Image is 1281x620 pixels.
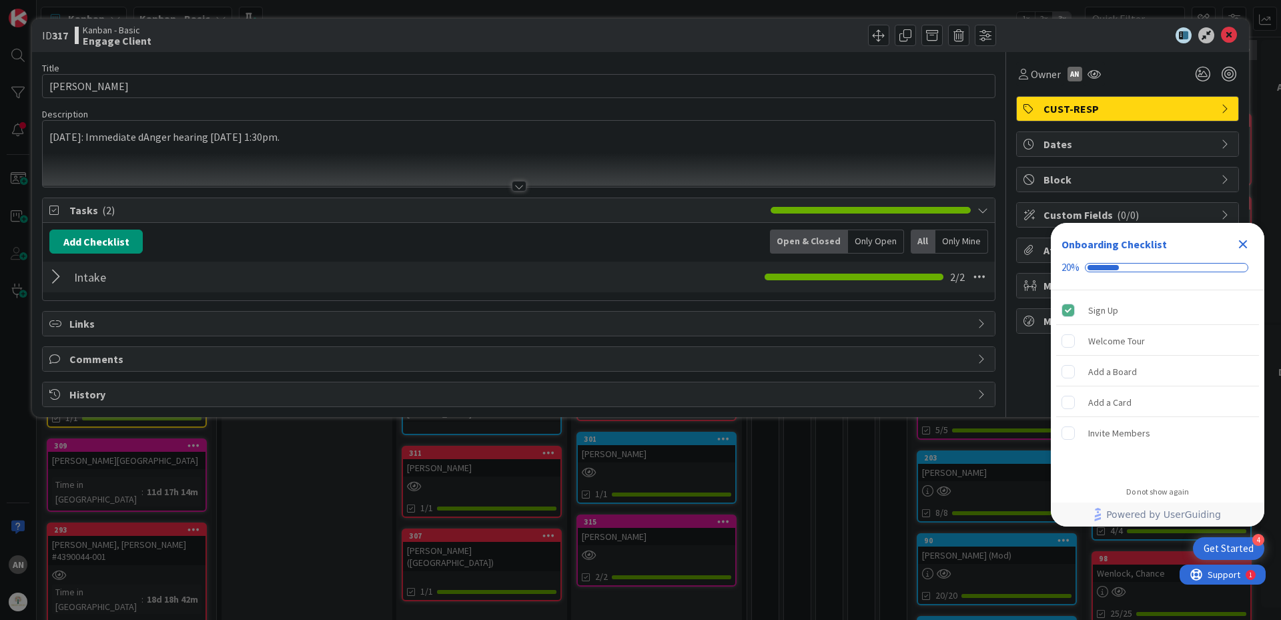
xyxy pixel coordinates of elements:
[1204,542,1254,555] div: Get Started
[1088,302,1118,318] div: Sign Up
[83,25,151,35] span: Kanban - Basic
[950,269,965,285] span: 2 / 2
[1193,537,1264,560] div: Open Get Started checklist, remaining modules: 4
[69,202,764,218] span: Tasks
[1057,503,1258,527] a: Powered by UserGuiding
[42,74,995,98] input: type card name here...
[1117,208,1139,222] span: ( 0/0 )
[1056,357,1259,386] div: Add a Board is incomplete.
[1043,136,1214,152] span: Dates
[935,230,988,254] div: Only Mine
[1043,207,1214,223] span: Custom Fields
[1051,503,1264,527] div: Footer
[770,230,848,254] div: Open & Closed
[1067,67,1082,81] div: AN
[42,27,68,43] span: ID
[69,386,971,402] span: History
[69,265,370,289] input: Add Checklist...
[1043,101,1214,117] span: CUST-RESP
[1056,388,1259,417] div: Add a Card is incomplete.
[49,129,988,145] p: [DATE]: Immediate dAnger hearing [DATE] 1:30pm.
[848,230,904,254] div: Only Open
[1051,223,1264,527] div: Checklist Container
[102,204,115,217] span: ( 2 )
[1088,425,1150,441] div: Invite Members
[1252,534,1264,546] div: 4
[1061,262,1254,274] div: Checklist progress: 20%
[28,2,61,18] span: Support
[42,108,88,120] span: Description
[1088,333,1145,349] div: Welcome Tour
[1056,418,1259,448] div: Invite Members is incomplete.
[1088,394,1132,410] div: Add a Card
[1043,278,1214,294] span: Mirrors
[69,5,73,16] div: 1
[911,230,935,254] div: All
[1056,296,1259,325] div: Sign Up is complete.
[1106,507,1221,523] span: Powered by UserGuiding
[1043,313,1214,329] span: Metrics
[1056,326,1259,356] div: Welcome Tour is incomplete.
[1061,236,1167,252] div: Onboarding Checklist
[1088,364,1137,380] div: Add a Board
[1043,172,1214,188] span: Block
[69,316,971,332] span: Links
[1031,66,1061,82] span: Owner
[1126,487,1189,497] div: Do not show again
[1232,234,1254,255] div: Close Checklist
[1061,262,1080,274] div: 20%
[52,29,68,42] b: 317
[1051,290,1264,478] div: Checklist items
[49,230,143,254] button: Add Checklist
[42,62,59,74] label: Title
[1043,242,1214,258] span: Attachments
[69,351,971,367] span: Comments
[83,35,151,46] b: Engage Client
